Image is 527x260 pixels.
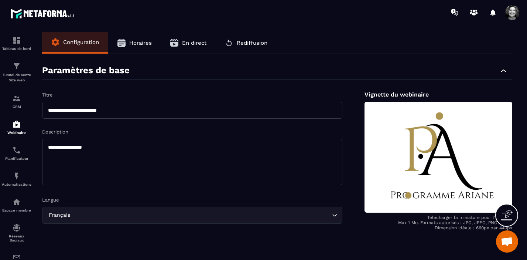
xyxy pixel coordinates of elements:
[12,223,21,232] img: social-network
[42,92,53,98] label: Titre
[72,211,330,219] input: Search for option
[161,32,216,54] button: En direct
[365,225,512,230] p: Dimension idéale : 660px par 440px
[42,32,108,52] button: Configuration
[2,114,31,140] a: automationsautomationsWebinaire
[2,131,31,135] p: Webinaire
[42,129,68,135] label: Description
[12,62,21,71] img: formation
[216,32,277,54] button: Rediffusion
[2,234,31,242] p: Réseaux Sociaux
[12,146,21,155] img: scheduler
[12,94,21,103] img: formation
[365,91,512,98] p: Vignette du webinaire
[47,211,72,219] span: Français
[10,7,77,20] img: logo
[365,220,512,225] p: Max 1 Mo. Formats autorisés : JPG, JPEG, PNG et GIF
[365,215,512,220] p: Télécharger la miniature pour l'afficher
[2,47,31,51] p: Tableau de bord
[2,182,31,186] p: Automatisations
[129,40,152,46] span: Horaires
[2,192,31,218] a: automationsautomationsEspace membre
[496,230,518,253] div: Ouvrir le chat
[108,32,161,54] button: Horaires
[2,88,31,114] a: formationformationCRM
[2,56,31,88] a: formationformationTunnel de vente Site web
[42,65,130,76] p: Paramètres de base
[2,166,31,192] a: automationsautomationsAutomatisations
[63,39,99,45] span: Configuration
[2,218,31,248] a: social-networksocial-networkRéseaux Sociaux
[237,40,267,46] span: Rediffusion
[2,72,31,83] p: Tunnel de vente Site web
[12,172,21,180] img: automations
[12,197,21,206] img: automations
[182,40,206,46] span: En direct
[2,156,31,161] p: Planificateur
[12,36,21,45] img: formation
[2,208,31,212] p: Espace membre
[42,207,342,224] div: Search for option
[2,105,31,109] p: CRM
[2,30,31,56] a: formationformationTableau de bord
[2,140,31,166] a: schedulerschedulerPlanificateur
[42,197,59,203] label: Langue
[12,120,21,129] img: automations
